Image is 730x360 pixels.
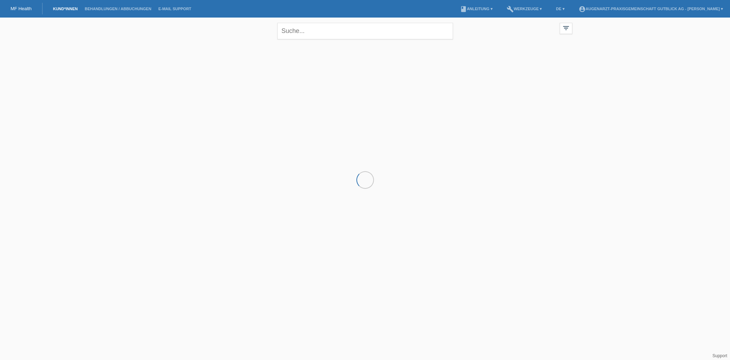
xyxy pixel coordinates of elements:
i: build [507,6,514,13]
a: account_circleAugenarzt-Praxisgemeinschaft Gutblick AG - [PERSON_NAME] ▾ [575,7,726,11]
a: Support [712,353,727,358]
i: filter_list [562,24,570,32]
a: MF Health [11,6,32,11]
a: buildWerkzeuge ▾ [503,7,546,11]
input: Suche... [277,23,453,39]
a: DE ▾ [552,7,568,11]
i: book [460,6,467,13]
i: account_circle [579,6,586,13]
a: bookAnleitung ▾ [456,7,496,11]
a: Behandlungen / Abbuchungen [81,7,155,11]
a: Kund*innen [50,7,81,11]
a: E-Mail Support [155,7,195,11]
